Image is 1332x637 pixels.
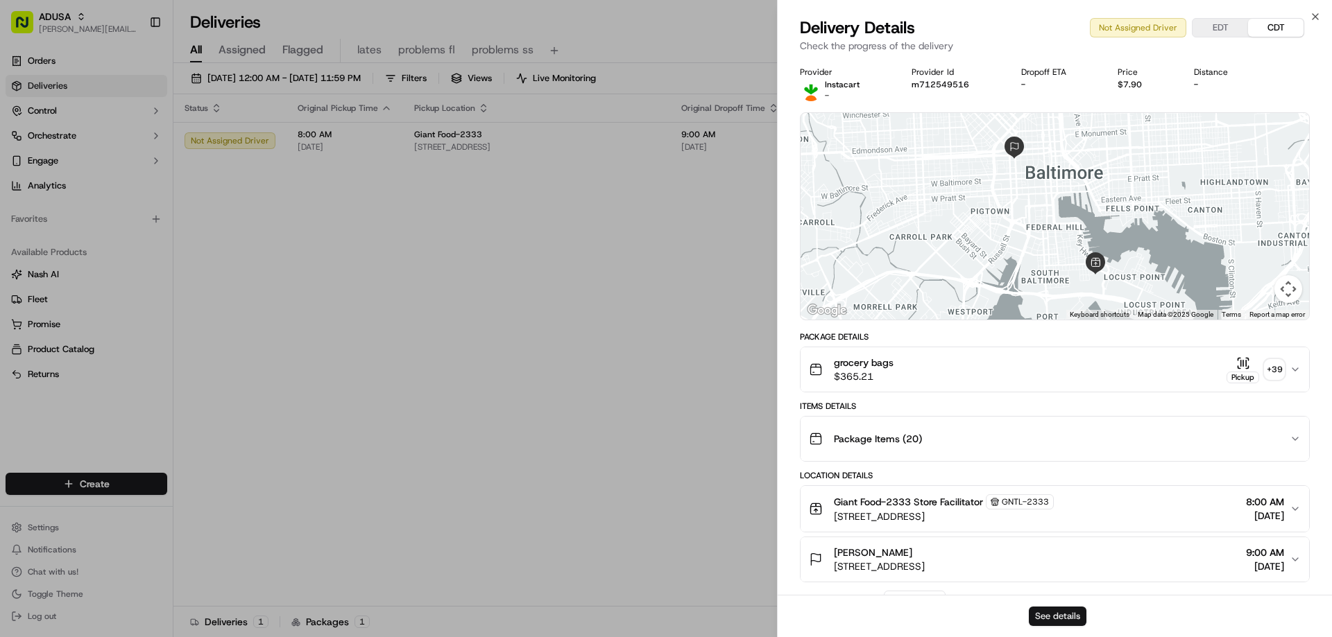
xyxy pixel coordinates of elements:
[8,195,112,220] a: 📗Knowledge Base
[834,509,1054,523] span: [STREET_ADDRESS]
[1138,311,1213,318] span: Map data ©2025 Google
[1021,67,1096,78] div: Dropoff ETA
[800,39,1310,53] p: Check the progress of the delivery
[801,347,1309,392] button: grocery bags$365.21Pickup+39
[1194,79,1258,90] div: -
[801,486,1309,532] button: Giant Food-2333 Store FacilitatorGNTL-2333[STREET_ADDRESS]8:00 AM[DATE]
[98,234,168,245] a: Powered byPylon
[834,559,925,573] span: [STREET_ADDRESS]
[1222,311,1241,318] a: Terms (opens in new tab)
[47,146,176,157] div: We're available if you need us!
[1274,275,1302,303] button: Map camera controls
[47,132,228,146] div: Start new chat
[834,356,894,369] span: grocery bags
[800,401,1310,412] div: Items Details
[801,537,1309,582] button: [PERSON_NAME][STREET_ADDRESS]9:00 AM[DATE]
[912,67,999,78] div: Provider Id
[1193,19,1248,37] button: EDT
[1227,356,1284,383] button: Pickup+39
[834,432,922,446] span: Package Items ( 20 )
[1249,311,1305,318] a: Report a map error
[825,79,860,90] p: Instacart
[1227,356,1259,383] button: Pickup
[884,591,946,607] button: Add Event
[14,202,25,213] div: 📗
[1246,546,1284,559] span: 9:00 AM
[1248,19,1304,37] button: CDT
[800,17,915,39] span: Delivery Details
[138,235,168,245] span: Pylon
[800,67,889,78] div: Provider
[1246,559,1284,573] span: [DATE]
[28,201,106,215] span: Knowledge Base
[804,302,850,320] a: Open this area in Google Maps (opens a new window)
[1118,79,1172,90] div: $7.90
[1227,372,1259,383] div: Pickup
[1246,509,1284,523] span: [DATE]
[131,201,223,215] span: API Documentation
[1029,607,1086,626] button: See details
[14,55,253,78] p: Welcome 👋
[1265,360,1284,379] div: + 39
[834,495,983,509] span: Giant Food-2333 Store Facilitator
[912,79,969,90] button: m712549516
[112,195,228,220] a: 💻API Documentation
[1194,67,1258,78] div: Distance
[804,302,850,320] img: Google
[800,79,822,101] img: profile_instacart_ahold_partner.png
[834,369,894,383] span: $365.21
[1070,310,1129,320] button: Keyboard shortcuts
[14,132,39,157] img: 1736555255976-a54dd68f-1ca7-489b-9aae-adbdc363a1c4
[800,331,1310,342] div: Package Details
[236,137,253,153] button: Start new chat
[36,89,250,104] input: Got a question? Start typing here...
[1118,67,1172,78] div: Price
[14,14,42,42] img: Nash
[801,417,1309,461] button: Package Items (20)
[1002,496,1049,507] span: GNTL-2333
[834,546,912,559] span: [PERSON_NAME]
[800,470,1310,481] div: Location Details
[1021,79,1096,90] div: -
[825,90,829,101] span: -
[117,202,128,213] div: 💻
[800,593,876,604] div: Delivery Activity
[1246,495,1284,509] span: 8:00 AM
